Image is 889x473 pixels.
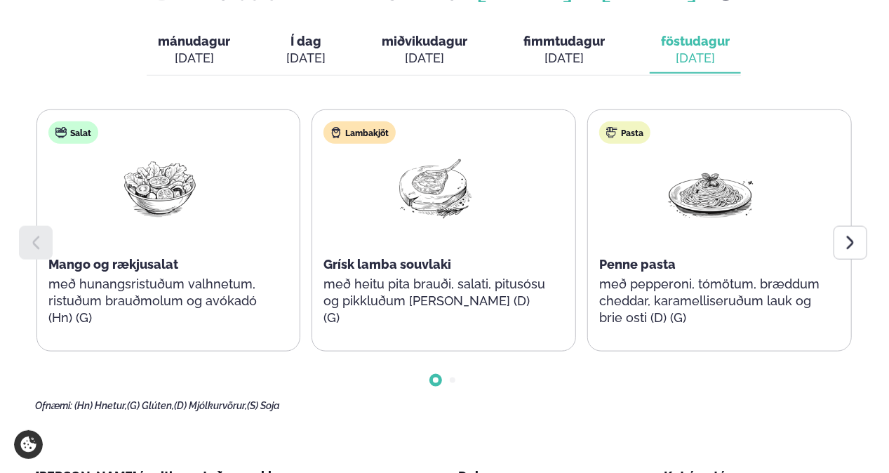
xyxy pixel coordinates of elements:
[599,121,650,144] div: Pasta
[661,34,730,48] span: föstudagur
[158,50,230,67] div: [DATE]
[174,400,247,411] span: (D) Mjólkurvörur,
[158,34,230,48] span: mánudagur
[512,27,616,74] button: fimmtudagur [DATE]
[127,400,174,411] span: (G) Glúten,
[35,400,72,411] span: Ofnæmi:
[599,276,822,326] p: með pepperoni, tómötum, bræddum cheddar, karamelliseruðum lauk og brie osti (D) (G)
[55,127,67,138] img: salad.svg
[247,400,280,411] span: (S) Soja
[450,378,455,383] span: Go to slide 2
[390,155,480,220] img: Lamb-Meat.png
[323,257,451,272] span: Grísk lamba souvlaki
[606,127,617,138] img: pasta.svg
[147,27,241,74] button: mánudagur [DATE]
[275,27,337,74] button: Í dag [DATE]
[433,378,439,383] span: Go to slide 1
[523,34,605,48] span: fimmtudagur
[382,50,467,67] div: [DATE]
[323,121,396,144] div: Lambakjöt
[14,430,43,459] a: Cookie settings
[48,257,178,272] span: Mango og rækjusalat
[74,400,127,411] span: (Hn) Hnetur,
[115,155,205,220] img: Salad.png
[48,276,272,326] p: með hunangsristuðum valhnetum, ristuðum brauðmolum og avókadó (Hn) (G)
[523,50,605,67] div: [DATE]
[286,50,326,67] div: [DATE]
[599,257,676,272] span: Penne pasta
[286,33,326,50] span: Í dag
[323,276,547,326] p: með heitu pita brauði, salati, pitusósu og pikkluðum [PERSON_NAME] (D) (G)
[650,27,741,74] button: föstudagur [DATE]
[661,50,730,67] div: [DATE]
[382,34,467,48] span: miðvikudagur
[666,155,756,220] img: Spagetti.png
[370,27,479,74] button: miðvikudagur [DATE]
[330,127,342,138] img: Lamb.svg
[48,121,98,144] div: Salat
